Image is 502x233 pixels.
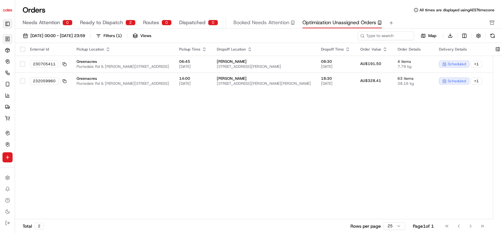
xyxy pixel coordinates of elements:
span: Booked Needs Attention [233,19,289,26]
span: Dispatched [179,19,206,26]
div: 0 [162,20,172,25]
span: All times are displayed using AEST timezone [419,8,494,13]
span: 38.16 kg [398,81,429,86]
div: Order Value [360,47,387,52]
button: Refresh [488,31,497,40]
span: scheduled [448,62,466,67]
span: AU$191.50 [360,61,381,66]
a: 📗Knowledge Base [4,89,51,100]
div: Filters [104,33,122,39]
span: Routes [143,19,159,26]
button: 232059960 [30,77,67,85]
div: Start new chat [21,60,103,66]
span: 63 items [398,76,429,81]
div: Pickup Time [179,47,207,52]
span: [STREET_ADDRESS][PERSON_NAME] [217,64,311,69]
input: Type to search [358,31,414,40]
img: 1736555255976-a54dd68f-1ca7-489b-9aae-adbdc363a1c4 [6,60,18,71]
span: [PERSON_NAME] [217,59,311,64]
span: Needs Attention [23,19,60,26]
span: [PERSON_NAME] [217,76,311,81]
span: 14:00 [179,76,207,81]
span: Floriedale Rd & [PERSON_NAME][STREET_ADDRESS] [77,64,169,69]
span: [DATE] 00:00 - [DATE] 23:59 [30,33,85,39]
span: Views [140,33,151,39]
div: Dropoff Time [321,47,350,52]
span: ( 1 ) [116,33,122,39]
img: Coles [3,5,13,15]
span: API Documentation [59,91,101,97]
span: 7.79 kg [398,64,429,69]
div: 0 [208,20,218,25]
div: We're available if you need us! [21,66,79,71]
span: [DATE] [179,81,207,86]
span: [DATE] [321,64,350,69]
div: External Id [30,47,67,52]
span: Ready to Dispatch [80,19,123,26]
button: 230705411 [30,60,67,68]
p: Welcome 👋 [6,25,114,35]
div: 2 [35,223,44,230]
h1: Orders [23,5,45,15]
span: AU$328.41 [360,78,381,83]
div: Total [23,223,44,230]
button: Map [417,32,441,40]
span: [STREET_ADDRESS][PERSON_NAME][PERSON_NAME] [217,81,311,86]
a: 💻API Documentation [51,89,103,100]
div: 💻 [53,92,58,97]
span: 4 items [398,59,429,64]
span: 08:30 [321,59,350,64]
span: 18:30 [321,76,350,81]
img: Nash [6,6,19,19]
button: Coles [3,3,13,18]
span: 232059960 [33,79,56,84]
span: Pylon [62,106,76,111]
input: Got a question? Start typing here... [16,41,113,47]
span: Knowledge Base [13,91,48,97]
span: scheduled [448,79,466,84]
button: Start new chat [107,62,114,69]
div: + 1 [471,78,482,84]
span: 06:45 [179,59,207,64]
div: 0 [62,20,72,25]
div: 2 [125,20,136,25]
div: 📗 [6,92,11,97]
span: Greenacres [77,76,169,81]
p: Rows per page [350,223,381,229]
span: 230705411 [33,62,56,67]
button: Filters(1) [93,31,125,40]
div: Dropoff Location [217,47,311,52]
div: Order Details [398,47,429,52]
a: Powered byPylon [44,106,76,111]
span: Greenacres [77,59,169,64]
div: Page 1 of 1 [413,223,434,229]
span: Map [428,33,436,39]
div: + 1 [471,61,482,68]
span: [DATE] [179,64,207,69]
span: [DATE] [321,81,350,86]
button: [DATE] 00:00 - [DATE] 23:59 [20,31,88,40]
button: Views [130,31,154,40]
div: Pickup Location [77,47,169,52]
span: Floriedale Rd & [PERSON_NAME][STREET_ADDRESS] [77,81,169,86]
span: Optimization Unassigned Orders [302,19,376,26]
